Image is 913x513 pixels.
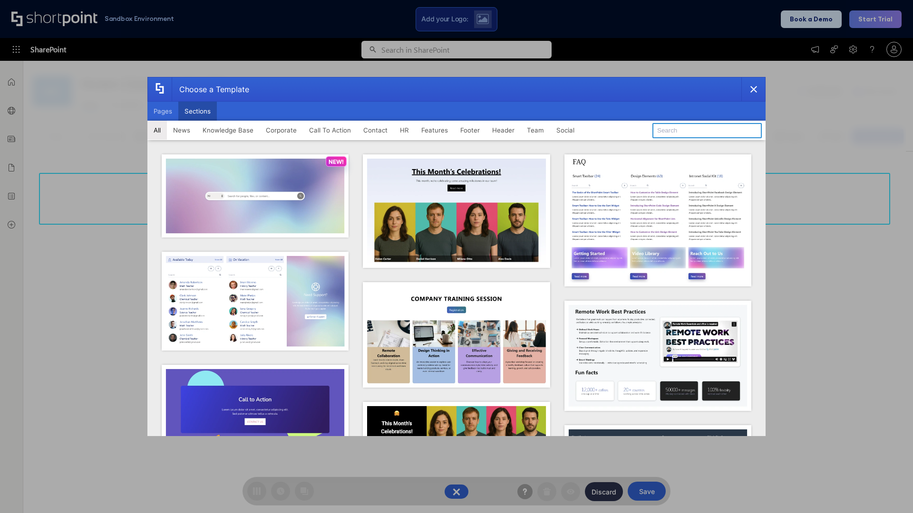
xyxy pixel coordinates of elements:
[172,77,249,101] div: Choose a Template
[550,121,581,140] button: Social
[652,123,762,138] input: Search
[167,121,196,140] button: News
[521,121,550,140] button: Team
[147,77,766,436] div: template selector
[260,121,303,140] button: Corporate
[454,121,486,140] button: Footer
[303,121,357,140] button: Call To Action
[178,102,217,121] button: Sections
[147,121,167,140] button: All
[394,121,415,140] button: HR
[147,102,178,121] button: Pages
[486,121,521,140] button: Header
[357,121,394,140] button: Contact
[415,121,454,140] button: Features
[329,158,344,165] p: NEW!
[196,121,260,140] button: Knowledge Base
[865,467,913,513] iframe: Chat Widget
